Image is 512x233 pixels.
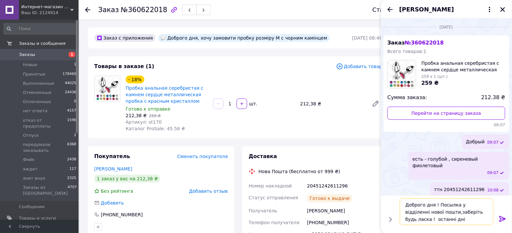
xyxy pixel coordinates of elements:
span: есть - голубой , сиреневый фиолетовый [413,156,505,169]
span: 1596 [67,117,76,129]
div: 06.09.2025 [384,24,509,30]
div: - 18% [126,76,144,83]
div: [PHONE_NUMBER] [100,211,143,218]
span: Отмененные [23,90,51,96]
span: 2438 [67,157,76,163]
span: 2325 [67,175,76,181]
img: 6272692959_w100_h100_probka-analnaya-serebristaya.jpg [388,60,416,88]
span: Сумма заказа: [388,94,427,101]
span: Готово к отправке [126,106,171,112]
span: Выполненные [23,81,54,86]
span: 6368 [67,142,76,153]
a: Перейти на страницу заказа [388,107,505,120]
div: Статус заказа [373,7,416,13]
textarea: Доброго дня ! Посылка у відділенні нової пошти,заберіть будь ласка ! останні дні [400,198,494,225]
button: Назад [386,6,394,13]
span: янет внал [23,175,45,181]
div: Заказ с приложения [94,34,155,42]
img: :speech_balloon: [161,35,166,41]
span: нет ответа [23,108,47,114]
span: 259 ₴ [422,80,439,86]
span: 178460 [63,71,76,77]
span: Заказы и сообщения [19,41,65,46]
span: Получатель [249,208,277,213]
div: 20451242611296 [306,180,384,192]
div: [PHONE_NUMBER] [306,217,384,228]
span: Статус отправления [249,195,298,200]
span: Заказ [98,6,119,14]
span: 10:08 06.09.2025 [487,188,499,193]
span: Заказы из [GEOGRAPHIC_DATA] [23,185,68,196]
div: Доброго дня, хочу замовити пробку розміру М с чорним камінцем [158,34,330,42]
span: яждет [23,166,37,172]
div: 1 заказ у вас на 212,38 ₴ [94,175,160,183]
span: 1 [69,52,75,57]
span: 09:07 06.09.2025 [487,140,499,145]
span: Доставка [249,153,277,159]
span: 0 [74,99,76,105]
span: Интернет-магазин Allegoriya [21,4,70,10]
div: Вернуться назад [85,7,90,13]
a: Пробка анальная серебристая с камнем сердце металлическая пробка с красным кристаллом [126,85,204,104]
span: 4157 [67,108,76,114]
img: Пробка анальная серебристая с камнем сердце металлическая пробка с красным кристаллом [95,76,120,101]
span: Всего товаров: 1 [388,49,427,54]
span: 1 [74,62,76,68]
span: Добавить отзыв [189,188,228,194]
span: Каталог ProSale: 45.56 ₴ [126,126,185,131]
button: Показать кнопки [386,215,395,224]
span: 44025 [65,81,76,86]
span: 4707 [68,185,77,196]
span: Товары и услуги [19,215,56,221]
span: Артикул: st170 [126,119,162,125]
span: Фейк [23,157,35,163]
span: №360622018 [121,6,167,14]
span: Сообщения [19,204,45,210]
span: Отпуск [23,133,39,138]
span: ттн 20451242611296 [434,186,485,193]
span: 259 ₴ [149,114,161,118]
span: 259 x 1 (шт.) [422,74,448,79]
span: Товары в заказе (1) [94,63,154,69]
span: [PERSON_NAME] [399,5,454,14]
span: отказ от предоплаты [23,117,67,129]
span: Новые [23,62,37,68]
span: Сменить покупателя [177,154,228,159]
span: Оплаченные [23,99,51,105]
span: передумали заказывать [23,142,67,153]
a: Редактировать [369,97,382,110]
span: Заказ [388,40,444,46]
span: Заказы [19,52,35,58]
div: Готово к выдаче [307,194,352,202]
a: [PERSON_NAME] [94,166,132,171]
div: Нова Пошта (бесплатно от 999 ₴) [257,168,342,175]
span: Номер накладной [249,183,292,188]
div: Ваш ID: 2124914 [21,10,79,16]
span: 09:07 06.09.2025 [487,170,499,176]
span: Добрый [466,138,485,145]
span: 212,38 ₴ [126,113,147,118]
span: [DATE] [437,25,456,30]
span: 24436 [65,90,76,96]
span: Принятые [23,71,46,77]
span: Телефон получателя [249,220,300,225]
span: 117 [69,166,76,172]
span: Добавить товар [336,63,382,70]
input: Поиск [3,23,77,35]
span: Пробка анальная серебристая с камнем сердце металлическая пробка с красным кристаллом [422,60,505,73]
span: Без рейтинга [101,188,133,194]
button: [PERSON_NAME] [399,5,494,14]
span: 09:07 06.09.2025 [388,122,505,128]
span: Покупатель [94,153,130,159]
span: Добавить [101,200,124,206]
div: [PERSON_NAME] [306,205,384,217]
time: [DATE] 08:48 [352,35,382,41]
span: 2 [74,133,76,138]
button: Закрыть [499,6,507,13]
span: 212.38 ₴ [482,94,505,101]
span: № 360622018 [405,40,444,46]
div: шт. [248,100,258,107]
div: 212,38 ₴ [298,99,367,108]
